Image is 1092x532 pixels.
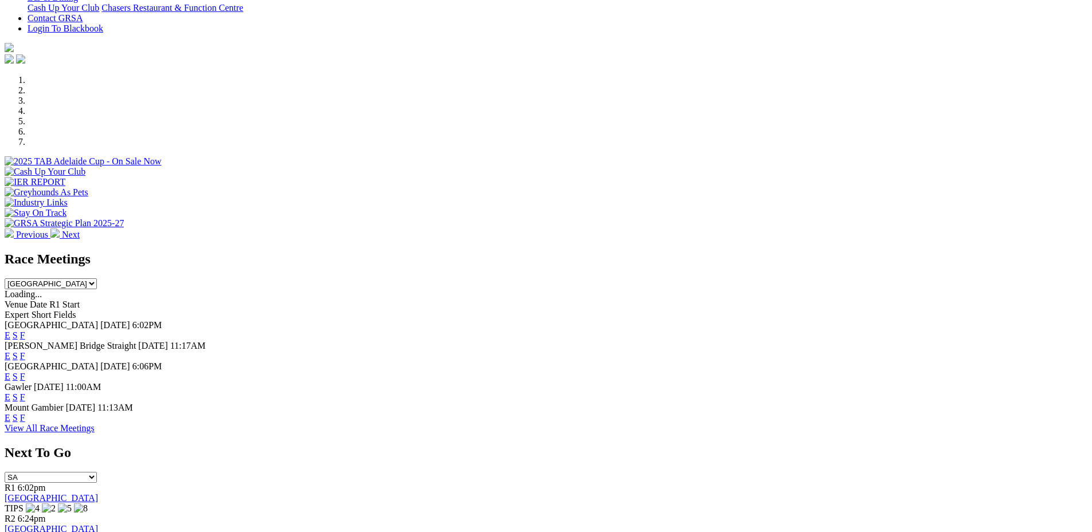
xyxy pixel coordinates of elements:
[30,300,47,309] span: Date
[16,54,25,64] img: twitter.svg
[5,177,65,187] img: IER REPORT
[5,320,98,330] span: [GEOGRAPHIC_DATA]
[5,423,95,433] a: View All Race Meetings
[34,382,64,392] span: [DATE]
[20,330,25,340] a: F
[26,503,40,514] img: 4
[138,341,168,350] span: [DATE]
[5,514,15,523] span: R2
[101,3,243,13] a: Chasers Restaurant & Function Centre
[5,503,24,513] span: TIPS
[5,310,29,320] span: Expert
[50,228,60,238] img: chevron-right-pager-white.svg
[5,198,68,208] img: Industry Links
[32,310,52,320] span: Short
[5,341,136,350] span: [PERSON_NAME] Bridge Straight
[13,413,18,423] a: S
[50,230,80,239] a: Next
[58,503,72,514] img: 5
[5,403,64,412] span: Mount Gambier
[170,341,206,350] span: 11:17AM
[28,23,103,33] a: Login To Blackbook
[53,310,76,320] span: Fields
[5,372,10,381] a: E
[66,403,96,412] span: [DATE]
[5,392,10,402] a: E
[66,382,101,392] span: 11:00AM
[5,43,14,52] img: logo-grsa-white.png
[5,251,1087,267] h2: Race Meetings
[13,351,18,361] a: S
[97,403,133,412] span: 11:13AM
[28,13,83,23] a: Contact GRSA
[132,361,162,371] span: 6:06PM
[74,503,88,514] img: 8
[5,361,98,371] span: [GEOGRAPHIC_DATA]
[42,503,56,514] img: 2
[100,361,130,371] span: [DATE]
[5,445,1087,460] h2: Next To Go
[5,228,14,238] img: chevron-left-pager-white.svg
[5,330,10,340] a: E
[13,392,18,402] a: S
[5,156,162,167] img: 2025 TAB Adelaide Cup - On Sale Now
[5,54,14,64] img: facebook.svg
[5,218,124,228] img: GRSA Strategic Plan 2025-27
[20,351,25,361] a: F
[5,351,10,361] a: E
[20,372,25,381] a: F
[5,289,42,299] span: Loading...
[5,493,98,503] a: [GEOGRAPHIC_DATA]
[20,413,25,423] a: F
[5,167,85,177] img: Cash Up Your Club
[5,230,50,239] a: Previous
[132,320,162,330] span: 6:02PM
[5,300,28,309] span: Venue
[62,230,80,239] span: Next
[18,483,46,492] span: 6:02pm
[49,300,80,309] span: R1 Start
[28,3,99,13] a: Cash Up Your Club
[16,230,48,239] span: Previous
[5,483,15,492] span: R1
[5,382,32,392] span: Gawler
[20,392,25,402] a: F
[13,330,18,340] a: S
[5,208,66,218] img: Stay On Track
[5,413,10,423] a: E
[18,514,46,523] span: 6:24pm
[100,320,130,330] span: [DATE]
[28,3,1087,13] div: Bar & Dining
[13,372,18,381] a: S
[5,187,88,198] img: Greyhounds As Pets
